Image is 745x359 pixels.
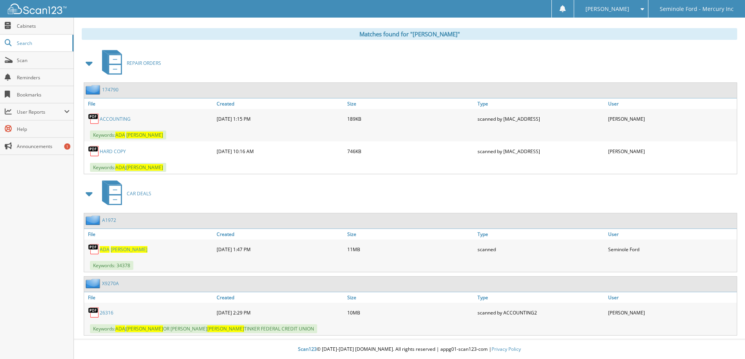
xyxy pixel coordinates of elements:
a: X9270A [102,280,119,287]
a: ACCOUNTING [100,116,131,122]
span: User Reports [17,109,64,115]
a: CAR DEALS [97,178,151,209]
span: ADA [100,246,110,253]
div: scanned by [MAC_ADDRESS] [476,143,606,159]
a: Type [476,292,606,303]
span: Scan [17,57,70,64]
img: PDF.png [88,307,100,318]
div: 189KB [345,111,476,127]
span: ADA [115,132,125,138]
img: PDF.png [88,113,100,125]
a: Type [476,98,606,109]
div: 10MB [345,305,476,320]
a: 26316 [100,309,113,316]
a: Privacy Policy [492,346,521,352]
div: Seminole Ford [606,241,737,257]
span: Help [17,126,70,132]
span: [PERSON_NAME] [207,325,244,332]
a: User [606,292,737,303]
a: REPAIR ORDERS [97,48,161,79]
a: Size [345,292,476,303]
span: REPAIR ORDERS [127,60,161,66]
div: © [DATE]-[DATE] [DOMAIN_NAME]. All rights reserved | appg01-scan123-com | [74,340,745,359]
div: [DATE] 1:47 PM [215,241,345,257]
div: [PERSON_NAME] [606,111,737,127]
span: Search [17,40,68,46]
a: Created [215,98,345,109]
a: Size [345,229,476,239]
a: Created [215,292,345,303]
div: [PERSON_NAME] [606,305,737,320]
span: Keywords: 34378 [90,261,133,270]
img: folder2.png [86,279,102,288]
a: File [84,292,215,303]
a: User [606,98,737,109]
div: 746KB [345,143,476,159]
span: CAR DEALS [127,190,151,197]
span: Scan123 [298,346,317,352]
a: File [84,229,215,239]
span: Keywords: J OR [PERSON_NAME] TINKER FEDERAL CREDIT UNION [90,324,317,333]
div: Matches found for "[PERSON_NAME]" [82,28,737,40]
span: [PERSON_NAME] [126,325,163,332]
img: PDF.png [88,145,100,157]
span: Cabinets [17,23,70,29]
a: 174790 [102,86,118,93]
iframe: Chat Widget [706,321,745,359]
a: Size [345,98,476,109]
span: Seminole Ford - Mercury Inc [660,7,734,11]
div: scanned by [MAC_ADDRESS] [476,111,606,127]
img: scan123-logo-white.svg [8,4,66,14]
a: ADA [PERSON_NAME] [100,246,147,253]
span: Keywords: J [90,163,166,172]
a: Created [215,229,345,239]
span: Announcements [17,143,70,150]
div: [PERSON_NAME] [606,143,737,159]
span: [PERSON_NAME] [126,132,163,138]
span: Reminders [17,74,70,81]
img: folder2.png [86,85,102,95]
span: Keywords: [90,130,166,139]
div: 1 [64,143,70,150]
div: scanned by ACCOUNTING2 [476,305,606,320]
div: [DATE] 1:15 PM [215,111,345,127]
div: [DATE] 10:16 AM [215,143,345,159]
span: ADA [115,164,125,171]
div: 11MB [345,241,476,257]
span: [PERSON_NAME] [111,246,147,253]
a: Type [476,229,606,239]
span: ADA [115,325,125,332]
img: folder2.png [86,215,102,225]
span: [PERSON_NAME] [126,164,163,171]
a: File [84,98,215,109]
div: scanned [476,241,606,257]
span: [PERSON_NAME] [585,7,629,11]
a: A1972 [102,217,116,223]
a: HARD COPY [100,148,126,155]
a: User [606,229,737,239]
div: [DATE] 2:29 PM [215,305,345,320]
img: PDF.png [88,243,100,255]
span: Bookmarks [17,91,70,98]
